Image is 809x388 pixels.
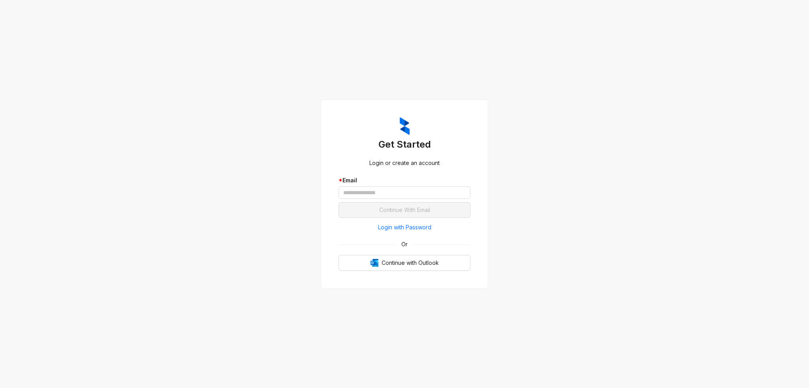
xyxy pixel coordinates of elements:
h3: Get Started [339,138,470,151]
div: Login or create an account [339,159,470,167]
button: Continue With Email [339,202,470,218]
button: OutlookContinue with Outlook [339,255,470,271]
span: Continue with Outlook [382,259,439,267]
span: Or [396,240,413,249]
span: Login with Password [378,223,431,232]
button: Login with Password [339,221,470,234]
img: Outlook [371,259,378,267]
div: Email [339,176,470,185]
img: ZumaIcon [400,117,410,135]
